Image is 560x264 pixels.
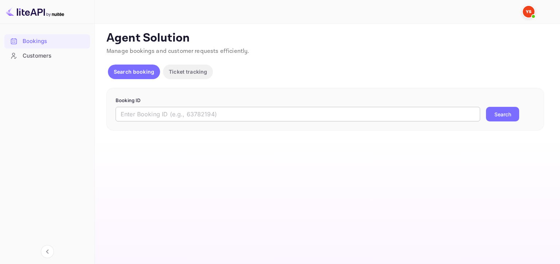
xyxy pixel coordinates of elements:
p: Search booking [114,68,154,75]
button: Collapse navigation [41,245,54,258]
a: Bookings [4,34,90,48]
p: Booking ID [116,97,535,104]
span: Manage bookings and customer requests efficiently. [106,47,249,55]
button: Search [486,107,519,121]
div: Bookings [23,37,86,46]
div: Customers [23,52,86,60]
img: Yandex Support [523,6,534,18]
input: Enter Booking ID (e.g., 63782194) [116,107,480,121]
img: LiteAPI logo [6,6,64,18]
a: Customers [4,49,90,62]
p: Agent Solution [106,31,547,46]
p: Ticket tracking [169,68,207,75]
div: Customers [4,49,90,63]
